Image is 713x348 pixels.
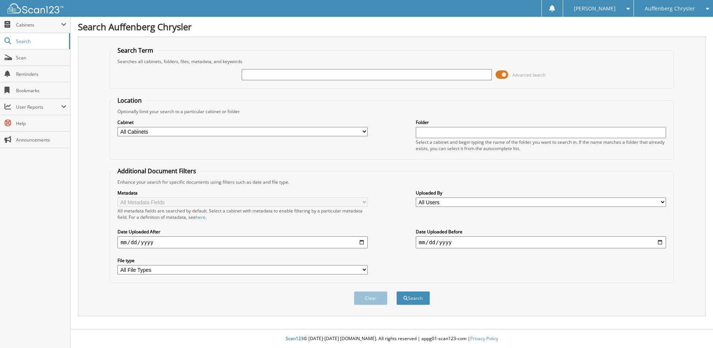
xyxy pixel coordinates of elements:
[70,330,713,348] div: © [DATE]-[DATE] [DOMAIN_NAME]. All rights reserved | appg01-scan123-com |
[196,214,205,220] a: here
[16,71,66,77] span: Reminders
[114,108,670,115] div: Optionally limit your search to a particular cabinet or folder
[16,120,66,127] span: Help
[117,208,368,220] div: All metadata fields are searched by default. Select a cabinet with metadata to enable filtering b...
[114,179,670,185] div: Enhance your search for specific documents using filters such as date and file type.
[114,46,157,55] legend: Search Term
[16,104,61,110] span: User Reports
[16,22,61,28] span: Cabinets
[7,3,63,13] img: scan123-logo-white.svg
[470,335,498,342] a: Privacy Policy
[16,38,65,44] span: Search
[416,139,666,152] div: Select a cabinet and begin typing the name of the folder you want to search in. If the name match...
[354,291,387,305] button: Clear
[416,229,666,235] label: Date Uploaded Before
[416,190,666,196] label: Uploaded By
[114,58,670,65] div: Searches all cabinets, folders, files, metadata, and keywords
[117,236,368,248] input: start
[114,96,145,105] legend: Location
[78,21,706,33] h1: Search Auffenberg Chrysler
[396,291,430,305] button: Search
[16,137,66,143] span: Announcements
[16,55,66,61] span: Scan
[416,119,666,125] label: Folder
[117,190,368,196] label: Metadata
[416,236,666,248] input: end
[16,87,66,94] span: Bookmarks
[117,257,368,264] label: File type
[574,6,616,11] span: [PERSON_NAME]
[286,335,304,342] span: Scan123
[117,119,368,125] label: Cabinet
[117,229,368,235] label: Date Uploaded After
[512,72,546,78] span: Advanced Search
[114,167,200,175] legend: Additional Document Filters
[645,6,695,11] span: Auffenberg Chrysler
